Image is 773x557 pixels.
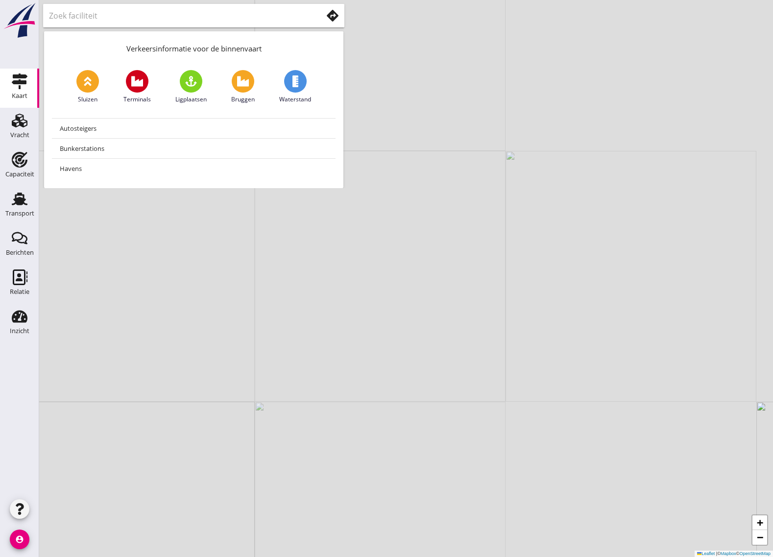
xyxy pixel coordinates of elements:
[752,530,767,545] a: Zoom out
[10,328,29,334] div: Inzicht
[123,70,151,104] a: Terminals
[60,143,328,154] div: Bunkerstations
[757,516,763,529] span: +
[60,163,328,174] div: Havens
[12,93,27,99] div: Kaart
[10,132,29,138] div: Vracht
[279,95,311,104] span: Waterstand
[721,551,736,556] a: Mapbox
[123,95,151,104] span: Terminals
[78,95,97,104] span: Sluizen
[279,70,311,104] a: Waterstand
[5,210,34,217] div: Transport
[2,2,37,39] img: logo-small.a267ee39.svg
[231,95,255,104] span: Bruggen
[697,551,715,556] a: Leaflet
[60,122,328,134] div: Autosteigers
[49,8,309,24] input: Zoek faciliteit
[231,70,255,104] a: Bruggen
[10,530,29,549] i: account_circle
[716,551,717,556] span: |
[5,171,34,177] div: Capaciteit
[6,249,34,256] div: Berichten
[757,531,763,543] span: −
[695,551,773,557] div: © ©
[739,551,771,556] a: OpenStreetMap
[76,70,99,104] a: Sluizen
[752,515,767,530] a: Zoom in
[44,31,343,62] div: Verkeersinformatie voor de binnenvaart
[10,289,29,295] div: Relatie
[175,70,207,104] a: Ligplaatsen
[175,95,207,104] span: Ligplaatsen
